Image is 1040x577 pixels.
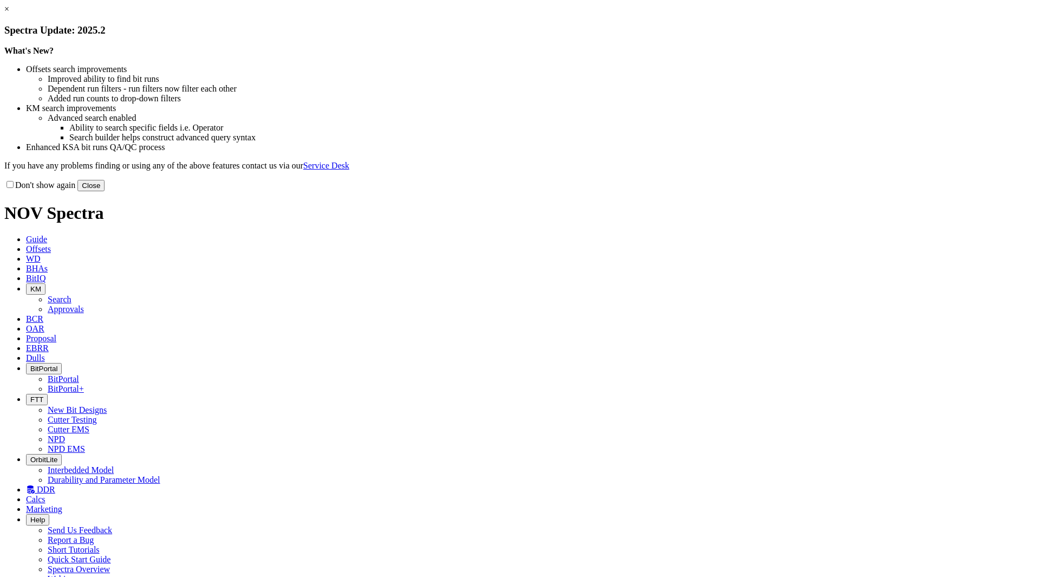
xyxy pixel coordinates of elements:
[77,180,105,191] button: Close
[26,353,45,362] span: Dulls
[26,504,62,514] span: Marketing
[48,565,110,574] a: Spectra Overview
[48,435,65,444] a: NPD
[26,314,43,323] span: BCR
[26,264,48,273] span: BHAs
[26,334,56,343] span: Proposal
[4,24,1036,36] h3: Spectra Update: 2025.2
[26,495,45,504] span: Calcs
[30,456,57,464] span: OrbitLite
[30,285,41,293] span: KM
[26,324,44,333] span: OAR
[48,535,94,544] a: Report a Bug
[48,555,110,564] a: Quick Start Guide
[48,113,1036,123] li: Advanced search enabled
[4,161,1036,171] p: If you have any problems finding or using any of the above features contact us via our
[48,425,89,434] a: Cutter EMS
[48,415,97,424] a: Cutter Testing
[4,180,75,190] label: Don't show again
[6,181,14,188] input: Don't show again
[48,405,107,414] a: New Bit Designs
[48,74,1036,84] li: Improved ability to find bit runs
[48,475,160,484] a: Durability and Parameter Model
[4,4,9,14] a: ×
[69,123,1036,133] li: Ability to search specific fields i.e. Operator
[303,161,349,170] a: Service Desk
[4,203,1036,223] h1: NOV Spectra
[48,295,71,304] a: Search
[48,374,79,384] a: BitPortal
[26,142,1036,152] li: Enhanced KSA bit runs QA/QC process
[48,84,1036,94] li: Dependent run filters - run filters now filter each other
[4,46,54,55] strong: What's New?
[48,465,114,475] a: Interbedded Model
[26,103,1036,113] li: KM search improvements
[26,235,47,244] span: Guide
[30,516,45,524] span: Help
[48,444,85,453] a: NPD EMS
[48,526,112,535] a: Send Us Feedback
[26,274,45,283] span: BitIQ
[30,365,57,373] span: BitPortal
[30,396,43,404] span: FTT
[26,254,41,263] span: WD
[26,64,1036,74] li: Offsets search improvements
[48,94,1036,103] li: Added run counts to drop-down filters
[26,244,51,254] span: Offsets
[69,133,1036,142] li: Search builder helps construct advanced query syntax
[48,545,100,554] a: Short Tutorials
[26,343,49,353] span: EBRR
[48,384,84,393] a: BitPortal+
[48,304,84,314] a: Approvals
[37,485,55,494] span: DDR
